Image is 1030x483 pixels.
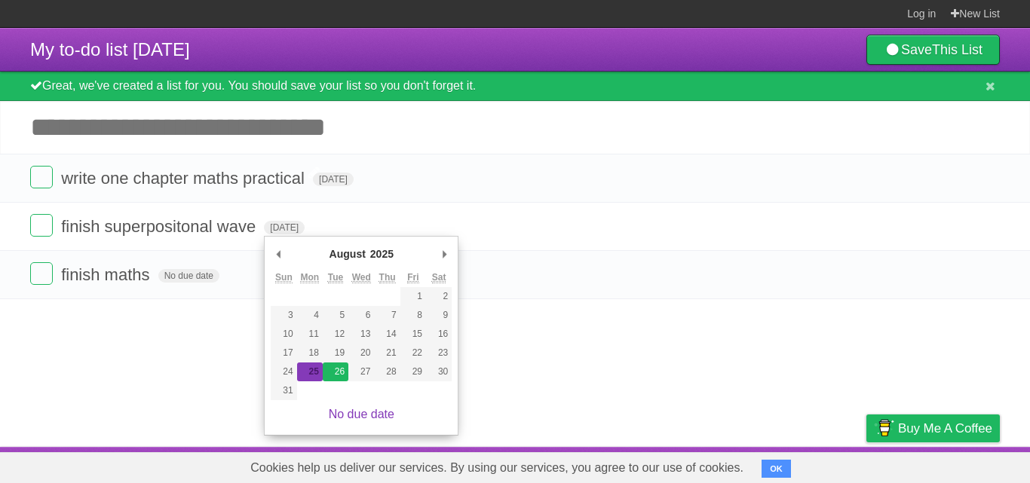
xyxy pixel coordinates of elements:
label: Done [30,262,53,285]
label: Done [30,166,53,188]
div: August [327,243,368,265]
a: SaveThis List [866,35,1000,65]
div: 2025 [368,243,396,265]
a: Terms [795,451,829,479]
span: My to-do list [DATE] [30,39,190,60]
abbr: Thursday [379,272,396,283]
a: Privacy [847,451,886,479]
button: 15 [400,325,426,344]
button: 11 [297,325,323,344]
button: 9 [426,306,452,325]
button: 13 [348,325,374,344]
b: This List [932,42,982,57]
button: 22 [400,344,426,362]
abbr: Saturday [432,272,446,283]
button: 31 [271,381,296,400]
img: Buy me a coffee [874,415,894,441]
button: 14 [374,325,400,344]
span: [DATE] [313,173,354,186]
abbr: Tuesday [328,272,343,283]
button: 30 [426,362,452,381]
button: 2 [426,287,452,306]
button: 4 [297,306,323,325]
span: No due date [158,269,219,283]
button: 21 [374,344,400,362]
button: 28 [374,362,400,381]
abbr: Friday [407,272,418,283]
span: Cookies help us deliver our services. By using our services, you agree to our use of cookies. [235,453,759,483]
button: 8 [400,306,426,325]
button: 1 [400,287,426,306]
abbr: Wednesday [352,272,371,283]
button: Previous Month [271,243,286,265]
button: 26 [323,362,348,381]
span: write one chapter maths practical [61,169,308,188]
button: 23 [426,344,452,362]
a: Buy me a coffee [866,414,1000,442]
button: 17 [271,344,296,362]
button: 25 [297,362,323,381]
button: 18 [297,344,323,362]
abbr: Monday [300,272,319,283]
a: About [666,451,697,479]
button: 10 [271,325,296,344]
button: 5 [323,306,348,325]
a: No due date [329,408,394,420]
a: Developers [716,451,777,479]
span: [DATE] [264,221,305,234]
button: 3 [271,306,296,325]
span: Buy me a coffee [898,415,992,442]
button: 27 [348,362,374,381]
button: 24 [271,362,296,381]
button: 6 [348,306,374,325]
button: 19 [323,344,348,362]
button: 7 [374,306,400,325]
button: 29 [400,362,426,381]
span: finish maths [61,265,153,284]
button: 20 [348,344,374,362]
button: 12 [323,325,348,344]
button: Next Month [437,243,452,265]
button: OK [762,460,791,478]
a: Suggest a feature [905,451,1000,479]
span: finish superpositonal wave [61,217,259,236]
label: Done [30,214,53,237]
abbr: Sunday [275,272,293,283]
button: 16 [426,325,452,344]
